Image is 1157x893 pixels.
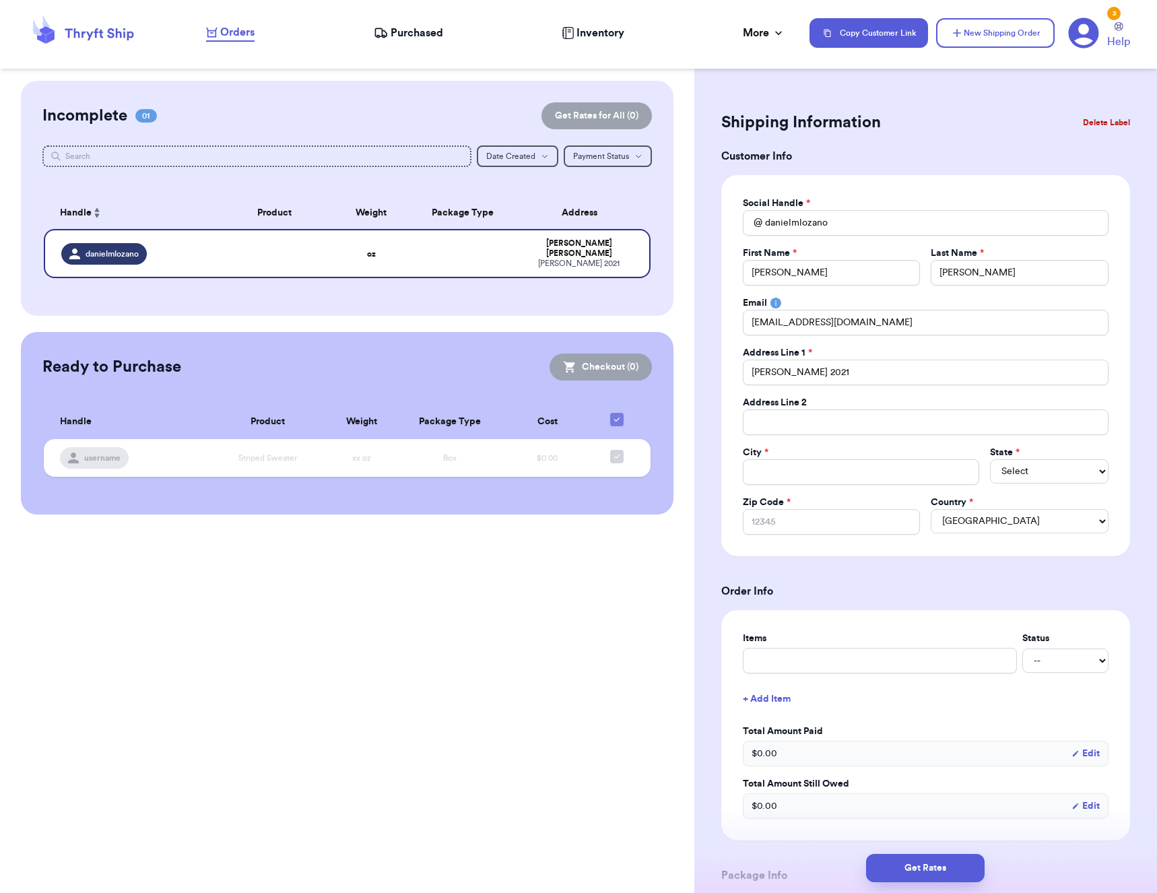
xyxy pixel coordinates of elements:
[1071,747,1100,760] button: Edit
[809,18,928,48] button: Copy Customer Link
[42,105,127,127] h2: Incomplete
[525,259,633,269] div: [PERSON_NAME] 2021
[327,405,397,439] th: Weight
[352,454,371,462] span: xx oz
[213,197,335,229] th: Product
[1107,7,1121,20] div: 3
[743,197,810,210] label: Social Handle
[60,415,92,429] span: Handle
[743,725,1109,738] label: Total Amount Paid
[397,405,503,439] th: Package Type
[209,405,327,439] th: Product
[866,854,985,882] button: Get Rates
[92,205,102,221] button: Sort ascending
[1107,34,1130,50] span: Help
[752,799,777,813] span: $ 0.00
[367,250,376,258] strong: oz
[443,454,457,462] span: Box
[1022,632,1109,645] label: Status
[990,446,1020,459] label: State
[238,454,297,462] span: Striped Sweater
[135,109,157,123] span: 01
[743,246,797,260] label: First Name
[743,346,812,360] label: Address Line 1
[335,197,407,229] th: Weight
[936,18,1055,48] button: New Shipping Order
[1071,799,1100,813] button: Edit
[562,25,624,41] a: Inventory
[1078,108,1135,137] button: Delete Label
[60,206,92,220] span: Handle
[86,249,139,259] span: danielmlozano
[541,102,652,129] button: Get Rates for All (0)
[477,145,558,167] button: Date Created
[721,112,881,133] h2: Shipping Information
[503,405,591,439] th: Cost
[525,238,633,259] div: [PERSON_NAME] [PERSON_NAME]
[743,446,768,459] label: City
[743,509,921,535] input: 12345
[564,145,652,167] button: Payment Status
[931,496,973,509] label: Country
[931,246,984,260] label: Last Name
[407,197,517,229] th: Package Type
[220,24,255,40] span: Orders
[42,145,471,167] input: Search
[743,25,785,41] div: More
[374,25,443,41] a: Purchased
[721,148,1130,164] h3: Customer Info
[576,25,624,41] span: Inventory
[743,210,762,236] div: @
[752,747,777,760] span: $ 0.00
[391,25,443,41] span: Purchased
[517,197,651,229] th: Address
[42,356,181,378] h2: Ready to Purchase
[743,396,807,409] label: Address Line 2
[743,632,1017,645] label: Items
[206,24,255,42] a: Orders
[743,496,791,509] label: Zip Code
[743,296,767,310] label: Email
[743,777,1109,791] label: Total Amount Still Owed
[721,583,1130,599] h3: Order Info
[84,453,121,463] span: username
[550,354,652,381] button: Checkout (0)
[573,152,629,160] span: Payment Status
[537,454,558,462] span: $0.00
[1068,18,1099,48] a: 3
[486,152,535,160] span: Date Created
[737,684,1114,714] button: + Add Item
[1107,22,1130,50] a: Help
